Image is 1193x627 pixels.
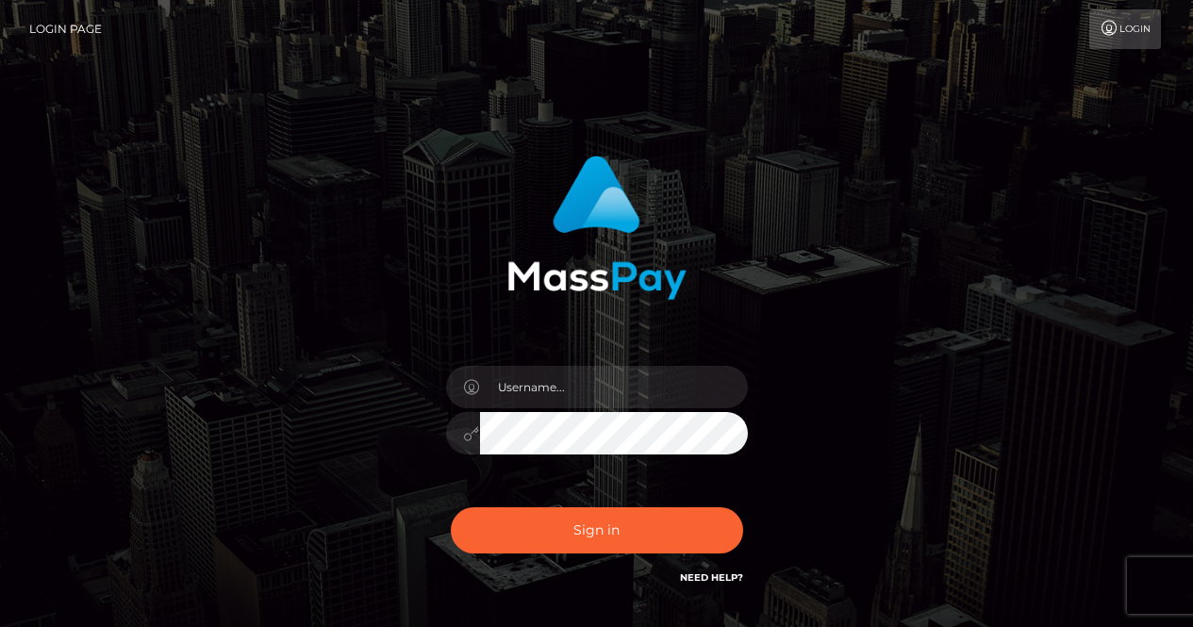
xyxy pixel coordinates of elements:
a: Login Page [29,9,102,49]
input: Username... [480,366,748,408]
a: Login [1089,9,1161,49]
a: Need Help? [680,571,743,584]
img: MassPay Login [507,156,687,300]
button: Sign in [451,507,743,553]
